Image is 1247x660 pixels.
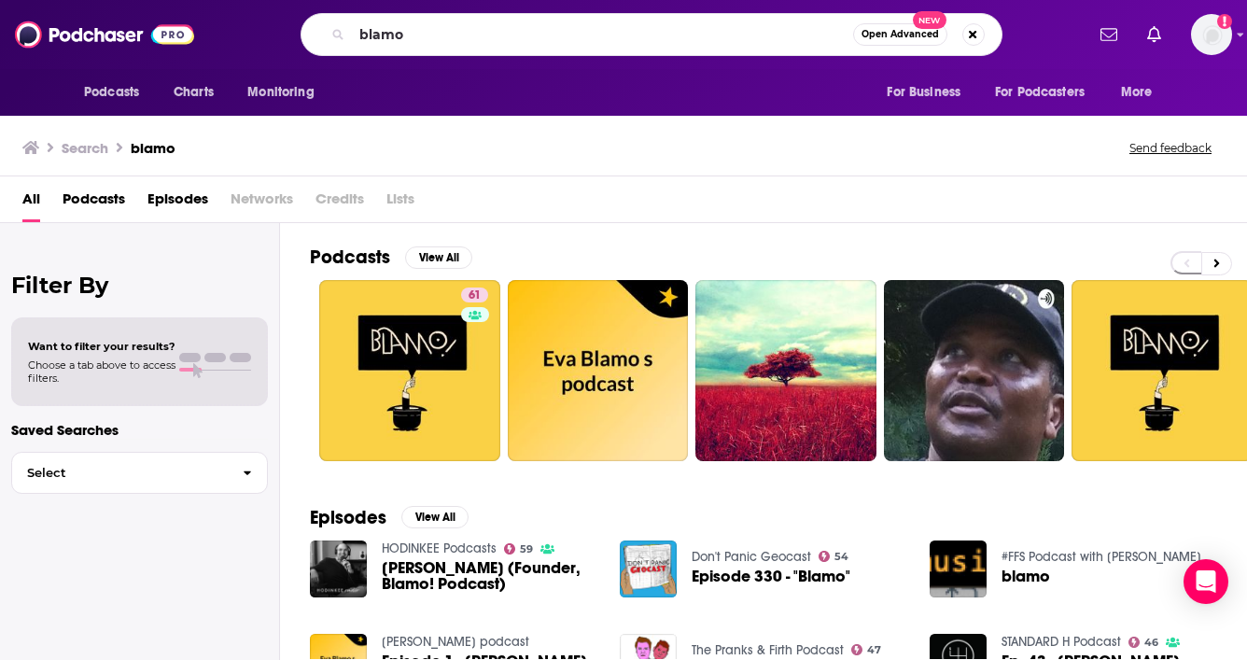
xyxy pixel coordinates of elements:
span: Lists [386,184,414,222]
h2: Episodes [310,506,386,529]
a: 61 [319,280,500,461]
div: Open Intercom Messenger [1184,559,1228,604]
img: User Profile [1191,14,1232,55]
span: New [913,11,946,29]
a: Don't Panic Geocast [692,549,811,565]
span: Podcasts [84,79,139,105]
a: blamo [1002,569,1050,584]
a: STANDARD H Podcast [1002,634,1121,650]
a: Show notifications dropdown [1093,19,1125,50]
button: open menu [1108,75,1176,110]
img: Podchaser - Follow, Share and Rate Podcasts [15,17,194,52]
span: More [1121,79,1153,105]
span: [PERSON_NAME] (Founder, Blamo! Podcast) [382,560,597,592]
a: Podcasts [63,184,125,222]
span: Want to filter your results? [28,340,175,353]
h2: Podcasts [310,246,390,269]
button: open menu [234,75,338,110]
button: open menu [874,75,984,110]
a: 59 [504,543,534,555]
div: Search podcasts, credits, & more... [301,13,1002,56]
a: PodcastsView All [310,246,472,269]
span: Logged in as mijal [1191,14,1232,55]
span: Credits [315,184,364,222]
a: 54 [819,551,849,562]
h3: blamo [131,139,175,157]
button: View All [405,246,472,269]
button: View All [401,506,469,528]
span: 46 [1144,639,1158,647]
a: Jeremy Kirkland (Founder, Blamo! Podcast) [382,560,597,592]
a: 61 [461,288,488,302]
img: Jeremy Kirkland (Founder, Blamo! Podcast) [310,541,367,597]
a: Eva Blamo's podcast [382,634,529,650]
span: 59 [520,545,533,554]
a: All [22,184,40,222]
span: 47 [867,646,881,654]
input: Search podcasts, credits, & more... [352,20,853,49]
a: Show notifications dropdown [1140,19,1169,50]
button: Open AdvancedNew [853,23,947,46]
a: 46 [1128,637,1159,648]
a: #FFS Podcast with Keith [1002,549,1201,565]
button: open menu [983,75,1112,110]
svg: Add a profile image [1217,14,1232,29]
button: Select [11,452,268,494]
button: Send feedback [1124,140,1217,156]
span: Monitoring [247,79,314,105]
span: 54 [834,553,848,561]
span: Open Advanced [862,30,939,39]
span: Networks [231,184,293,222]
a: Charts [161,75,225,110]
a: HODINKEE Podcasts [382,541,497,556]
a: 47 [851,644,882,655]
span: Charts [174,79,214,105]
span: 61 [469,287,481,305]
button: Show profile menu [1191,14,1232,55]
a: Episodes [147,184,208,222]
a: EpisodesView All [310,506,469,529]
span: For Business [887,79,960,105]
span: For Podcasters [995,79,1085,105]
a: The Pranks & Firth Podcast [692,642,844,658]
span: Select [12,467,228,479]
h2: Filter By [11,272,268,299]
img: Episode 330 - "Blamo" [620,541,677,597]
button: open menu [71,75,163,110]
span: Choose a tab above to access filters. [28,358,175,385]
img: blamo [930,541,987,597]
a: Episode 330 - "Blamo" [692,569,850,584]
h3: Search [62,139,108,157]
p: Saved Searches [11,421,268,439]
